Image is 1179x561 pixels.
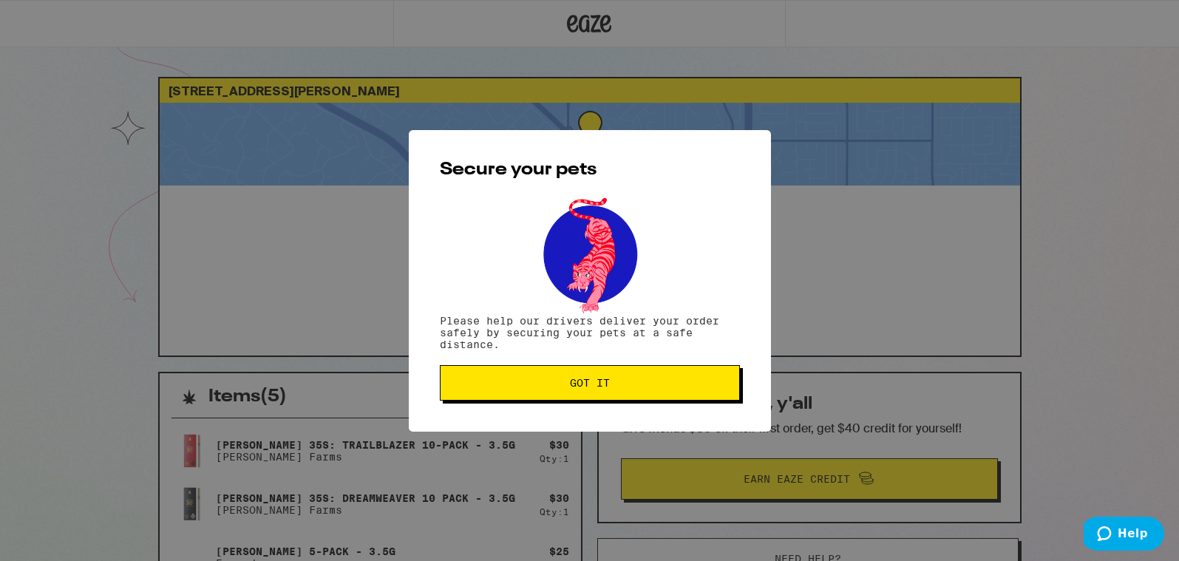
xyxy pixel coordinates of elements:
[440,365,740,401] button: Got it
[440,315,740,350] p: Please help our drivers deliver your order safely by securing your pets at a safe distance.
[570,378,610,388] span: Got it
[1084,517,1164,554] iframe: Opens a widget where you can find more information
[440,161,740,179] h2: Secure your pets
[529,194,650,315] img: pets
